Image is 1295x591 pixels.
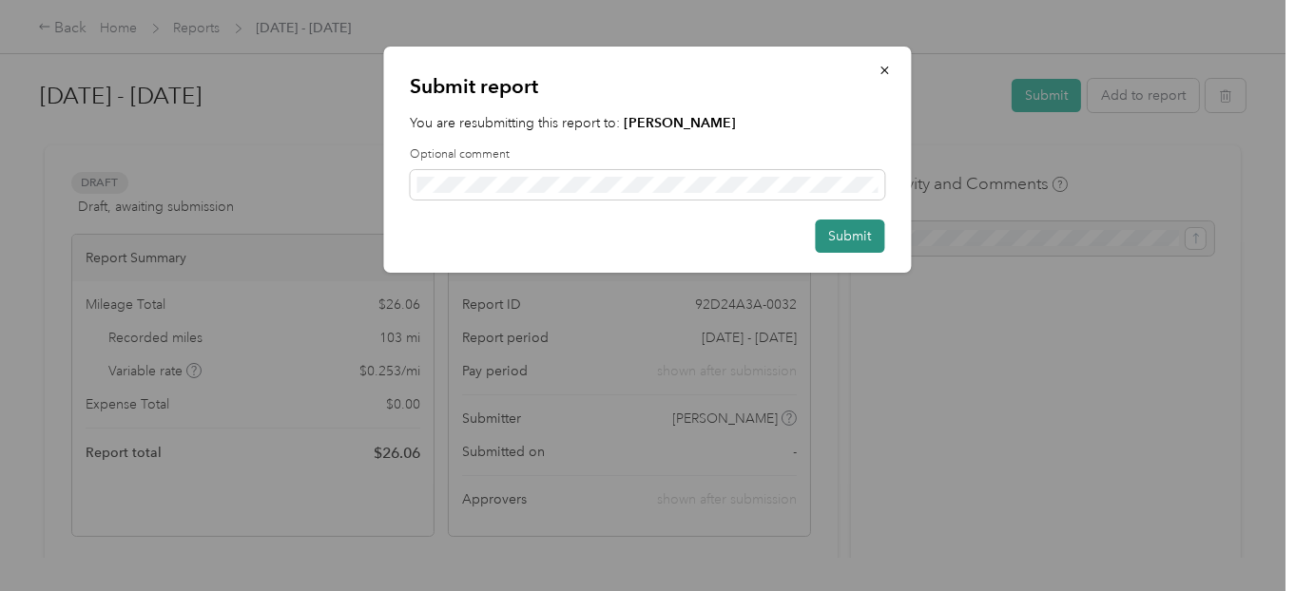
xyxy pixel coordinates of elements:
strong: [PERSON_NAME] [625,115,737,131]
label: Optional comment [411,146,885,163]
p: You are resubmitting this report to: [411,113,885,133]
iframe: Everlance-gr Chat Button Frame [1189,485,1295,591]
button: Submit [816,219,885,253]
p: Submit report [411,73,885,100]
